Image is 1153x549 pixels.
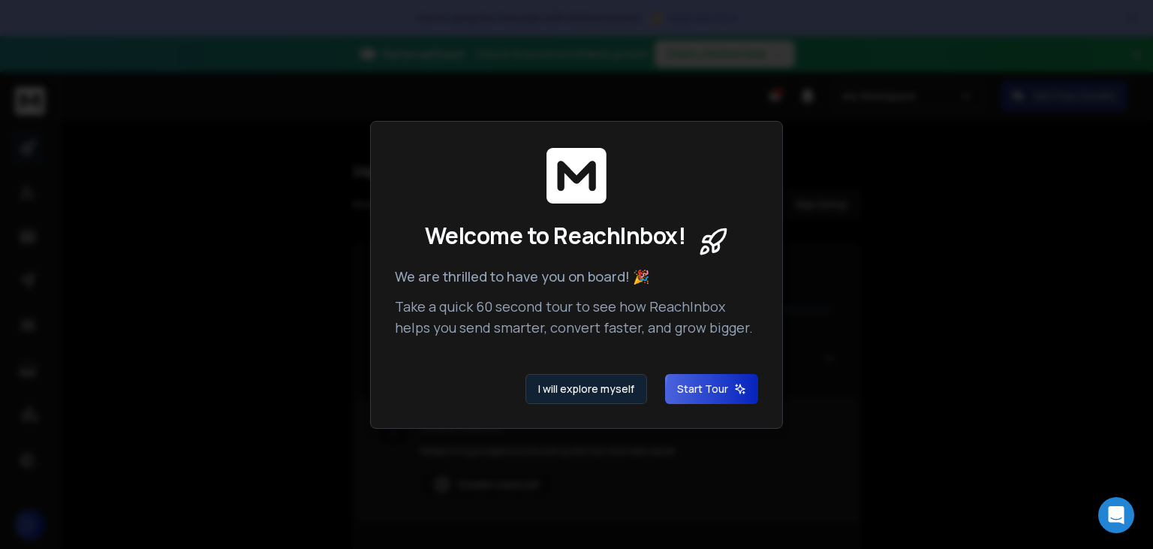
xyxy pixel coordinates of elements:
[677,382,746,397] span: Start Tour
[395,296,758,338] p: Take a quick 60 second tour to see how ReachInbox helps you send smarter, convert faster, and gro...
[425,222,685,249] span: Welcome to ReachInbox!
[525,374,647,404] button: I will explore myself
[1098,497,1134,533] div: Open Intercom Messenger
[665,374,758,404] button: Start Tour
[395,266,758,287] p: We are thrilled to have you on board! 🎉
